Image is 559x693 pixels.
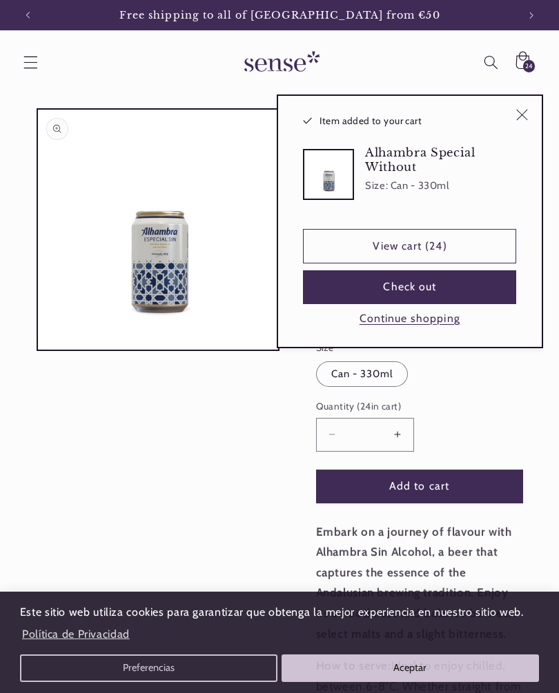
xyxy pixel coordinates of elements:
dd: Can - 330ml [391,179,449,192]
a: View cart (24) [303,229,516,263]
media-gallery: Gallery Viewer [37,108,280,352]
div: Announcement [43,1,516,29]
a: Sense [222,37,337,88]
dt: Size: [365,179,388,192]
span: Free shipping to all of [GEOGRAPHIC_DATA] from €50 [119,9,440,21]
summary: Search [475,46,507,78]
button: Continue shopping [355,312,464,326]
span: 24 [525,60,533,72]
button: Check out [303,270,516,304]
h2: Item added to your cart [303,114,506,128]
button: Close [506,99,538,131]
a: Política de Privacidad (opens in a new tab) [20,622,132,646]
h3: Alhambra Special Without [365,145,516,174]
strong: Embark on a journey of flavour with Alhambra Sin Alcohol, a beer that captures the essence of the... [316,525,516,641]
label: Quantity [316,399,523,413]
button: Preferencias [20,654,278,682]
span: Este sitio web utiliza cookies para garantizar que obtenga la mejor experiencia en nuestro sitio ... [20,605,524,619]
label: Can - 330ml [316,361,409,388]
button: Aceptar [282,654,540,682]
span: 24 [360,401,371,412]
div: Item added to your cart [277,94,543,348]
summary: Menu [14,46,46,78]
div: 2 of 2 [43,1,516,29]
span: ( in cart) [357,401,401,412]
img: Sense [228,43,331,82]
button: Add to cart [316,470,523,503]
